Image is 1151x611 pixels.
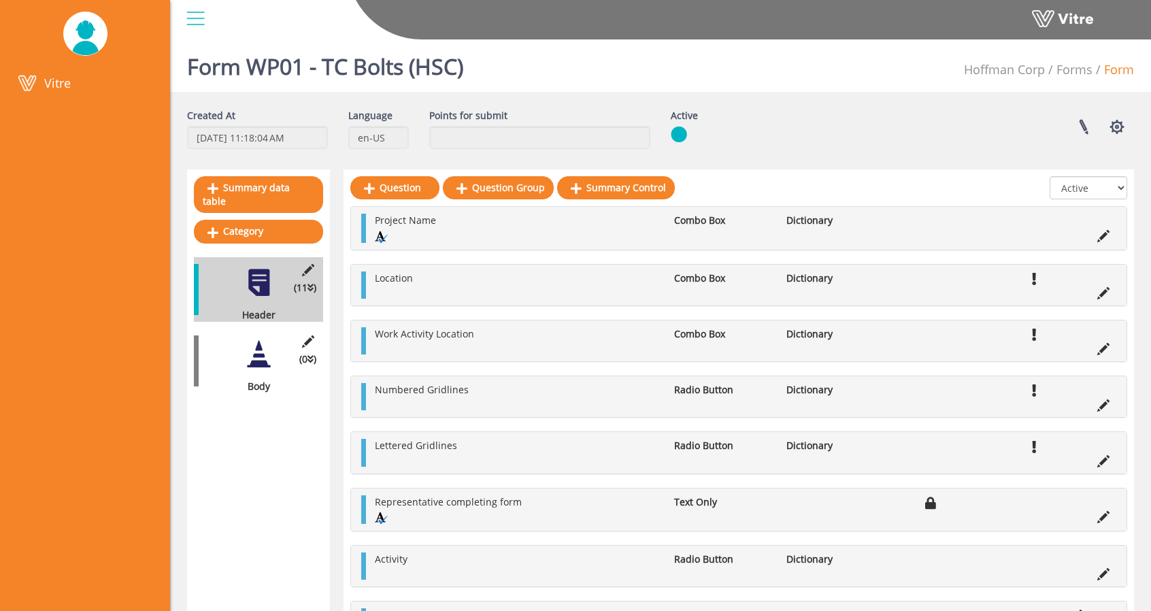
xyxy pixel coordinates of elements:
[375,495,522,508] span: Representative completing form
[671,109,698,122] label: Active
[443,176,554,199] a: Question Group
[187,109,235,122] label: Created At
[348,109,393,122] label: Language
[44,75,71,91] span: Vitre
[194,308,313,322] div: Header
[557,176,675,199] a: Summary Control
[780,383,892,397] li: Dictionary
[1056,61,1092,78] a: Forms
[299,352,316,366] span: (0 )
[667,327,780,341] li: Combo Box
[1092,61,1134,79] li: Form
[780,327,892,341] li: Dictionary
[780,271,892,285] li: Dictionary
[780,214,892,227] li: Dictionary
[429,109,507,122] label: Points for submit
[964,61,1045,78] span: 210
[667,552,780,566] li: Radio Button
[63,12,107,55] img: UserPic.png
[194,176,323,213] a: Summary data table
[375,327,474,340] span: Work Activity Location
[375,214,436,227] span: Project Name
[780,439,892,452] li: Dictionary
[375,552,407,565] span: Activity
[294,281,316,295] span: (11 )
[667,439,780,452] li: Radio Button
[671,126,687,143] img: yes
[375,271,413,284] span: Location
[350,176,439,199] a: Question
[375,439,457,452] span: Lettered Gridlines
[667,495,780,509] li: Text Only
[667,383,780,397] li: Radio Button
[194,220,323,243] a: Category
[667,214,780,227] li: Combo Box
[194,380,313,393] div: Body
[667,271,780,285] li: Combo Box
[187,34,463,92] h1: Form WP01 - TC Bolts (HSC)
[780,552,892,566] li: Dictionary
[375,383,469,396] span: Numbered Gridlines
